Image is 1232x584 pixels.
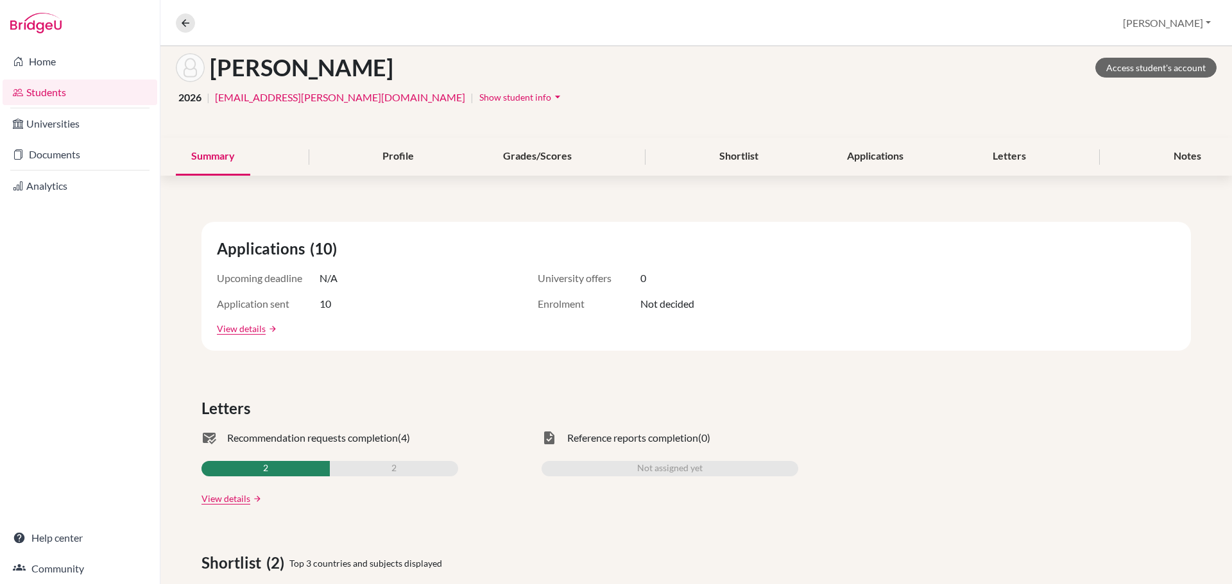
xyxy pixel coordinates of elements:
img: Bridge-U [10,13,62,33]
span: mark_email_read [201,430,217,446]
a: Universities [3,111,157,137]
span: 0 [640,271,646,286]
a: Help center [3,525,157,551]
div: Shortlist [704,138,774,176]
span: University offers [538,271,640,286]
a: Access student's account [1095,58,1217,78]
a: View details [201,492,250,505]
span: task [542,430,557,446]
span: Recommendation requests completion [227,430,398,446]
span: 10 [320,296,331,312]
a: [EMAIL_ADDRESS][PERSON_NAME][DOMAIN_NAME] [215,90,465,105]
div: Grades/Scores [488,138,587,176]
div: Letters [977,138,1041,176]
span: Reference reports completion [567,430,698,446]
a: arrow_forward [266,324,277,333]
a: Analytics [3,173,157,199]
button: [PERSON_NAME] [1117,11,1217,35]
span: Upcoming deadline [217,271,320,286]
button: Show student infoarrow_drop_down [479,87,565,107]
a: Students [3,79,157,105]
span: Show student info [479,92,551,103]
span: Application sent [217,296,320,312]
span: Enrolment [538,296,640,312]
span: (4) [398,430,410,446]
span: | [207,90,210,105]
span: Top 3 countries and subjects displayed [289,556,442,570]
span: Shortlist [201,551,266,574]
span: 2026 [178,90,201,105]
span: Letters [201,397,255,420]
div: Notes [1158,138,1217,176]
span: 2 [391,461,397,476]
h1: [PERSON_NAME] [210,54,393,81]
span: (2) [266,551,289,574]
a: Community [3,556,157,581]
i: arrow_drop_down [551,90,564,103]
a: Documents [3,142,157,167]
div: Applications [832,138,919,176]
div: Summary [176,138,250,176]
a: View details [217,322,266,335]
span: 2 [263,461,268,476]
a: arrow_forward [250,494,262,503]
a: Home [3,49,157,74]
span: (0) [698,430,710,446]
img: Javier Serarols Suárez's avatar [176,53,205,82]
span: Not assigned yet [637,461,703,476]
span: (10) [310,237,342,260]
span: N/A [320,271,338,286]
span: Applications [217,237,310,260]
span: | [470,90,474,105]
span: Not decided [640,296,694,312]
div: Profile [367,138,429,176]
